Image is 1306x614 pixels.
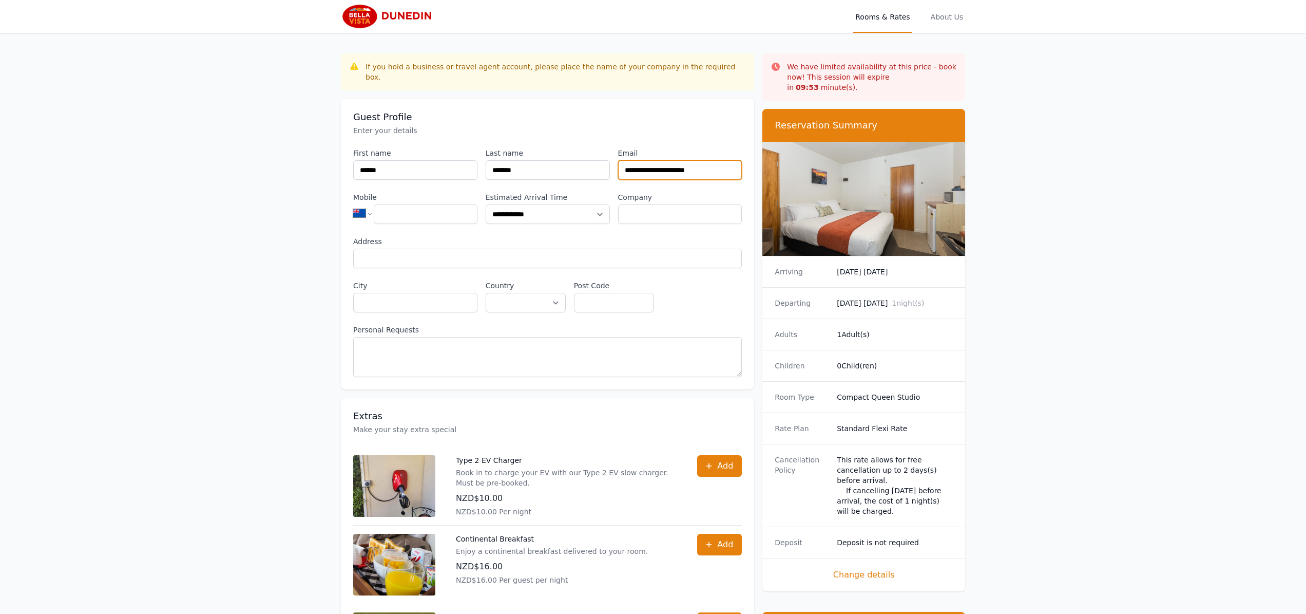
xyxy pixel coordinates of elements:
[353,424,742,435] p: Make your stay extra special
[775,361,829,371] dt: Children
[353,236,742,247] label: Address
[456,534,648,544] p: Continental Breakfast
[353,534,435,596] img: Continental Breakfast
[775,267,829,277] dt: Arriving
[837,329,953,340] dd: 1 Adult(s)
[353,148,477,158] label: First name
[353,125,742,136] p: Enter your details
[486,192,610,202] label: Estimated Arrival Time
[775,298,829,308] dt: Departing
[353,455,435,517] img: Type 2 EV Charger
[762,142,965,256] img: Compact Queen Studio
[787,62,957,92] p: We have limited availability at this price - book now! This session will expire in minute(s).
[892,299,924,307] span: 1 night(s)
[775,329,829,340] dt: Adults
[366,62,746,82] div: If you hold a business or travel agent account, please place the name of your company in the requ...
[697,455,742,477] button: Add
[486,148,610,158] label: Last name
[837,267,953,277] dd: [DATE] [DATE]
[486,281,566,291] label: Country
[456,492,677,505] p: NZD$10.00
[456,575,648,585] p: NZD$16.00 Per guest per night
[837,537,953,548] dd: Deposit is not required
[775,537,829,548] dt: Deposit
[353,111,742,123] h3: Guest Profile
[775,455,829,516] dt: Cancellation Policy
[717,538,733,551] span: Add
[837,298,953,308] dd: [DATE] [DATE]
[456,546,648,556] p: Enjoy a continental breakfast delivered to your room.
[837,423,953,434] dd: Standard Flexi Rate
[775,119,953,132] h3: Reservation Summary
[775,569,953,581] span: Change details
[341,4,439,29] img: Bella Vista Dunedin
[353,410,742,422] h3: Extras
[837,361,953,371] dd: 0 Child(ren)
[837,392,953,402] dd: Compact Queen Studio
[775,423,829,434] dt: Rate Plan
[456,455,677,466] p: Type 2 EV Charger
[796,83,819,91] strong: 09 : 53
[837,455,953,516] div: This rate allows for free cancellation up to 2 days(s) before arrival. If cancelling [DATE] befor...
[353,325,742,335] label: Personal Requests
[456,561,648,573] p: NZD$16.00
[353,192,477,202] label: Mobile
[618,192,742,202] label: Company
[353,281,477,291] label: City
[618,148,742,158] label: Email
[717,460,733,472] span: Add
[697,534,742,555] button: Add
[456,507,677,517] p: NZD$10.00 Per night
[574,281,654,291] label: Post Code
[775,392,829,402] dt: Room Type
[456,468,677,488] p: Book in to charge your EV with our Type 2 EV slow charger. Must be pre-booked.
